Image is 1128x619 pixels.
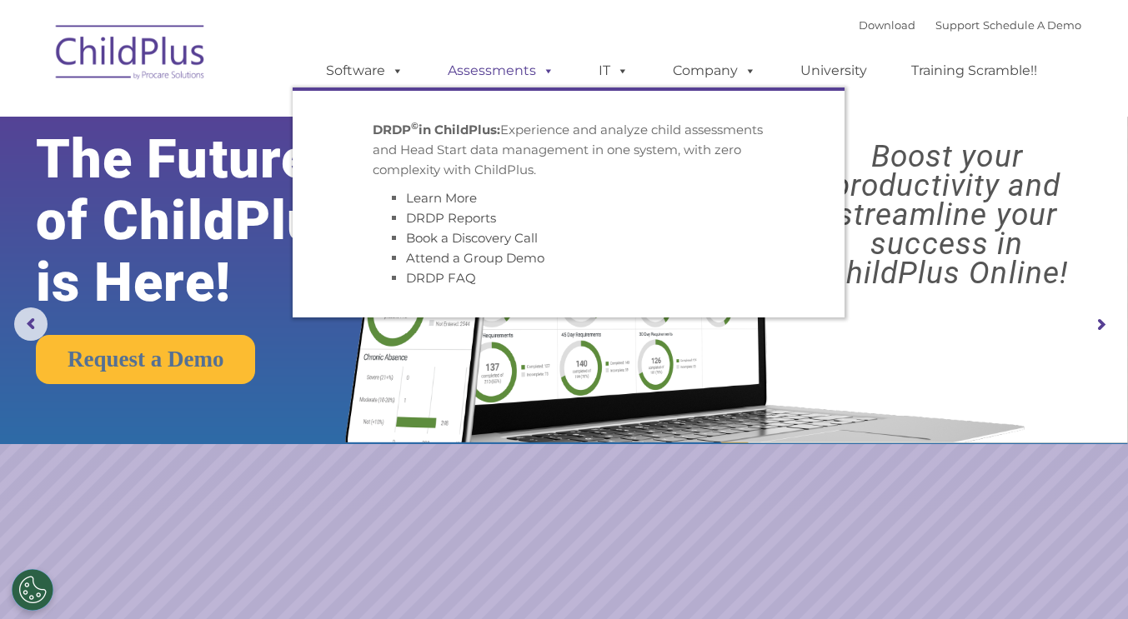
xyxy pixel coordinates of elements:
a: Support [935,18,980,32]
strong: DRDP in ChildPlus: [373,122,500,137]
rs-layer: The Future of ChildPlus is Here! [36,128,396,313]
span: Phone number [232,178,303,191]
p: Experience and analyze child assessments and Head Start data management in one system, with zero ... [373,120,765,180]
a: Book a Discovery Call [406,230,538,246]
a: Assessments [431,54,571,87]
a: Company [656,54,773,87]
a: University [784,54,884,87]
rs-layer: Boost your productivity and streamline your success in ChildPlus Online! [780,142,1115,287]
span: Last name [232,110,283,122]
font: | [859,18,1081,32]
sup: © [411,120,419,132]
a: Request a Demo [36,335,255,384]
a: Download [859,18,915,32]
a: IT [582,54,645,87]
a: Attend a Group Demo [406,250,544,266]
a: DRDP FAQ [406,270,476,286]
a: Schedule A Demo [983,18,1081,32]
img: ChildPlus by Procare Solutions [48,13,214,97]
a: DRDP Reports [406,210,496,226]
a: Training Scramble!! [895,54,1054,87]
a: Software [309,54,420,87]
a: Learn More [406,190,477,206]
button: Cookies Settings [12,569,53,611]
